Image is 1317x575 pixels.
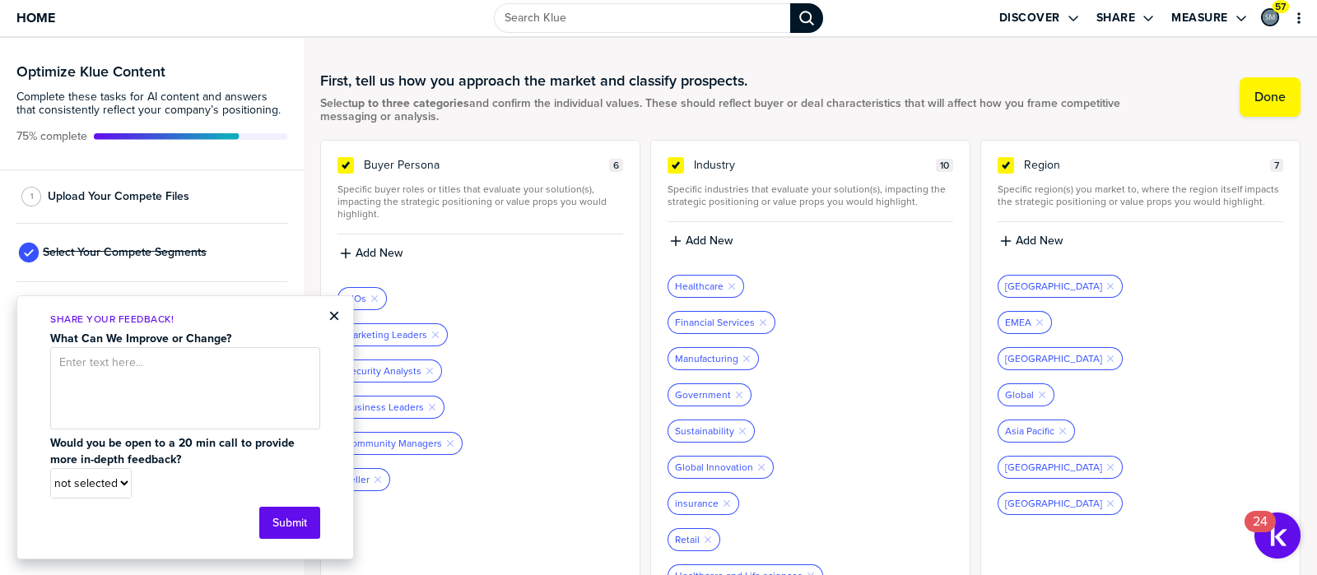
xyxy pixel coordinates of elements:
span: Specific buyer roles or titles that evaluate your solution(s), impacting the strategic positionin... [337,183,623,220]
button: Remove Tag [425,366,435,376]
h1: First, tell us how you approach the market and classify prospects. [320,71,1147,90]
span: Home [16,11,55,25]
strong: Would you be open to a 20 min call to provide more in-depth feedback? [50,434,298,468]
span: 57 [1275,1,1286,13]
button: Close [328,306,340,326]
button: Remove Tag [1105,354,1115,364]
button: Remove Tag [727,281,737,291]
span: Industry [694,159,735,172]
label: Add New [1016,234,1063,248]
button: Submit [259,507,320,539]
button: Remove Tag [430,330,440,340]
div: Search Klue [790,3,823,33]
button: Open Resource Center, 24 new notifications [1254,512,1301,559]
span: 1 [30,190,33,202]
span: Select and confirm the individual values. These should reflect buyer or deal characteristics that... [320,97,1147,123]
button: Remove Tag [370,294,379,304]
label: Add New [356,246,403,261]
span: Specific industries that evaluate your solution(s), impacting the strategic positioning or value ... [668,183,953,208]
label: Measure [1171,11,1228,26]
button: Remove Tag [373,475,383,485]
div: Suman Mitra [1261,8,1279,26]
span: 6 [613,160,619,172]
h3: Optimize Klue Content [16,64,287,79]
button: Remove Tag [758,318,768,327]
a: Edit Profile [1259,7,1281,28]
strong: What Can We Improve or Change? [50,330,231,347]
span: 7 [1274,160,1279,172]
span: Buyer Persona [364,159,440,172]
label: Share [1096,11,1136,26]
button: Remove Tag [1037,390,1047,400]
p: Share Your Feedback! [50,313,320,327]
button: Remove Tag [445,438,455,448]
label: Add New [686,234,733,248]
span: Region [1024,159,1060,172]
label: Discover [999,11,1060,26]
button: Remove Tag [427,402,437,412]
button: Remove Tag [1105,498,1115,508]
button: Remove Tag [738,426,747,436]
div: 24 [1253,522,1268,543]
button: Remove Tag [703,535,713,545]
img: 00712475c6e1432f80463f66d350cefd-sml.png [1263,10,1277,25]
label: Done [1254,89,1286,105]
span: Specific region(s) you market to, where the region itself impacts the strategic positioning or va... [998,183,1283,208]
span: Upload Your Compete Files [48,190,189,203]
button: Remove Tag [1105,462,1115,472]
button: Remove Tag [742,354,752,364]
button: Remove Tag [722,498,732,508]
button: Remove Tag [1105,281,1115,291]
button: Remove Tag [1035,318,1045,327]
span: Active [16,130,87,143]
strong: up to three categories [351,95,469,112]
button: Remove Tag [734,390,744,400]
input: Search Klue [494,3,790,33]
span: Complete these tasks for AI content and answers that consistently reflect your company’s position... [16,90,287,117]
button: Remove Tag [756,462,766,472]
span: 10 [940,160,949,172]
span: Select Your Compete Segments [43,246,207,259]
button: Remove Tag [1058,426,1068,436]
